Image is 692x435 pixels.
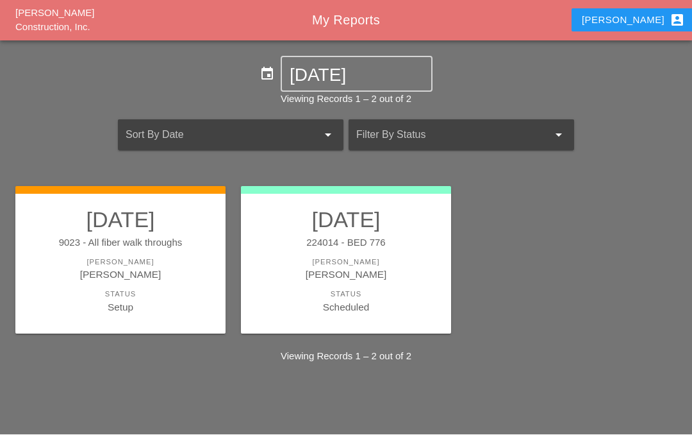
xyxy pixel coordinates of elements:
[254,300,438,315] div: Scheduled
[28,289,213,300] div: Status
[254,236,438,251] div: 224014 - BED 776
[259,67,275,82] i: event
[28,257,213,268] div: [PERSON_NAME]
[254,289,438,300] div: Status
[254,268,438,282] div: [PERSON_NAME]
[254,207,438,315] a: [DATE]224014 - BED 776[PERSON_NAME][PERSON_NAME]StatusScheduled
[290,65,424,86] input: Select Date
[582,13,685,28] div: [PERSON_NAME]
[28,236,213,251] div: 9023 - All fiber walk throughs
[320,128,336,143] i: arrow_drop_down
[28,207,213,315] a: [DATE]9023 - All fiber walk throughs[PERSON_NAME][PERSON_NAME]StatusSetup
[670,13,685,28] i: account_box
[254,257,438,268] div: [PERSON_NAME]
[28,268,213,282] div: [PERSON_NAME]
[15,8,94,33] a: [PERSON_NAME] Construction, Inc.
[28,300,213,315] div: Setup
[28,207,213,233] h2: [DATE]
[254,207,438,233] h2: [DATE]
[312,13,380,28] span: My Reports
[551,128,566,143] i: arrow_drop_down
